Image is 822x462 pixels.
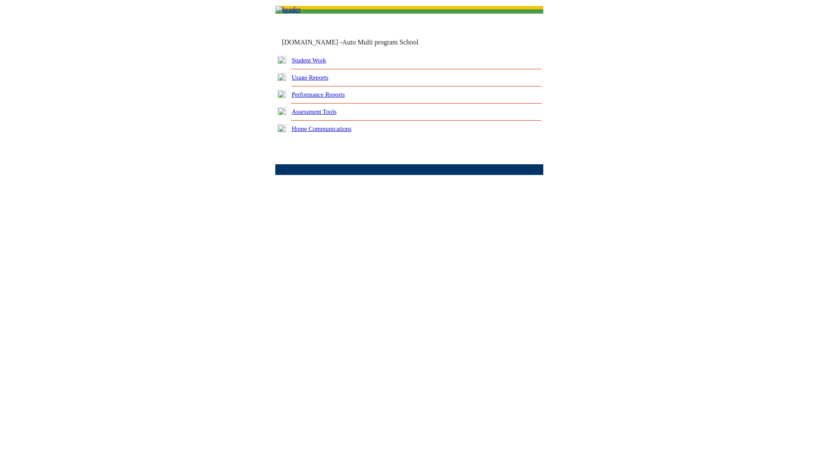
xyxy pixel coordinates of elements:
[277,73,286,81] img: plus.gif
[292,125,351,132] a: Home Communications
[277,107,286,115] img: plus.gif
[275,6,301,14] img: header
[342,38,418,46] nobr: Auto Multi program School
[282,38,439,46] td: [DOMAIN_NAME] -
[292,91,345,98] a: Performance Reports
[292,74,328,81] a: Usage Reports
[277,56,286,64] img: plus.gif
[292,57,326,64] a: Student Work
[277,90,286,98] img: plus.gif
[292,108,337,115] a: Assessment Tools
[277,124,286,132] img: plus.gif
